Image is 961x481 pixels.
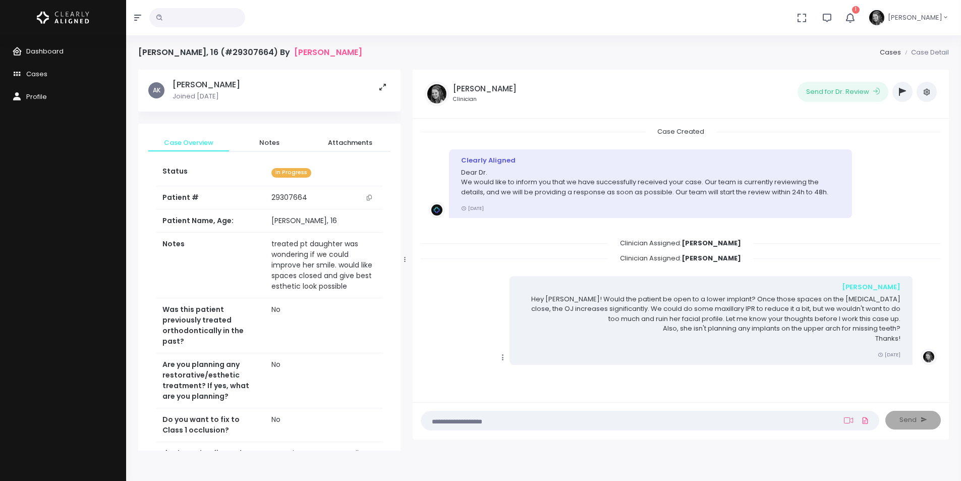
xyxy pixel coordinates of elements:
[798,82,888,102] button: Send for Dr. Review
[26,46,64,56] span: Dashboard
[842,416,855,424] a: Add Loom Video
[156,353,265,408] th: Are you planning any restorative/esthetic treatment? If yes, what are you planning?
[522,282,900,292] div: [PERSON_NAME]
[608,235,753,251] span: Clinician Assigned:
[156,408,265,442] th: Do you want to fix to Class 1 occlusion?
[156,209,265,233] th: Patient Name, Age:
[156,233,265,298] th: Notes
[237,138,302,148] span: Notes
[901,47,949,58] li: Case Detail
[265,353,382,408] td: No
[265,298,382,353] td: No
[461,168,840,197] p: Dear Dr. We would like to inform you that we have successfully received your case. Our team is cu...
[148,82,164,98] span: AK
[888,13,942,23] span: [PERSON_NAME]
[868,9,886,27] img: Header Avatar
[265,408,382,442] td: No
[265,209,382,233] td: [PERSON_NAME], 16
[421,127,941,392] div: scrollable content
[880,47,901,57] a: Cases
[156,298,265,353] th: Was this patient previously treated orthodontically in the past?
[461,155,840,166] div: Clearly Aligned
[26,92,47,101] span: Profile
[461,205,484,211] small: [DATE]
[265,233,382,298] td: treated pt daughter was wondering if we could improve her smile. would like spaces closed and giv...
[608,250,753,266] span: Clinician Assigned:
[156,160,265,186] th: Status
[682,253,741,263] b: [PERSON_NAME]
[852,6,860,14] span: 1
[453,95,517,103] small: Clinician
[294,47,362,57] a: [PERSON_NAME]
[859,411,871,430] a: Add Files
[682,238,741,248] b: [PERSON_NAME]
[26,69,47,79] span: Cases
[138,47,362,57] h4: [PERSON_NAME], 16 (#29307664) By
[156,186,265,209] th: Patient #
[453,84,517,93] h5: [PERSON_NAME]
[138,70,401,451] div: scrollable content
[173,80,240,90] h5: [PERSON_NAME]
[522,294,900,344] p: Hey [PERSON_NAME]! Would the patient be open to a lower implant? Once those spaces on the [MEDICA...
[37,7,89,28] img: Logo Horizontal
[173,91,240,101] p: Joined [DATE]
[645,124,716,139] span: Case Created
[156,138,221,148] span: Case Overview
[265,186,382,209] td: 29307664
[318,138,382,148] span: Attachments
[271,168,311,178] span: In Progress
[878,351,900,358] small: [DATE]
